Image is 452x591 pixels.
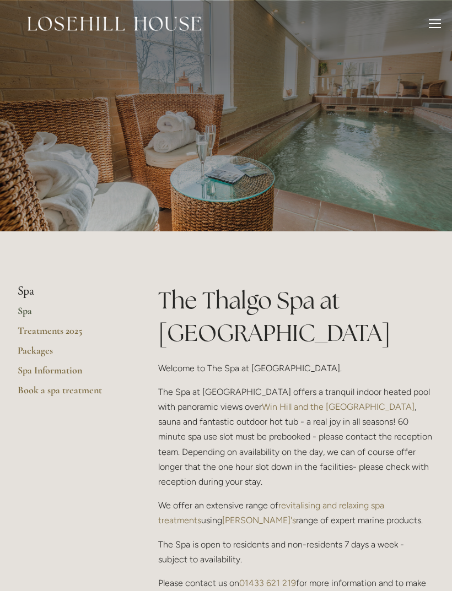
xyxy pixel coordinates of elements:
a: Spa [18,305,123,324]
a: 01433 621 219 [239,578,296,588]
li: Spa [18,284,123,299]
a: [PERSON_NAME]'s [222,515,296,525]
a: Spa Information [18,364,123,384]
p: The Spa at [GEOGRAPHIC_DATA] offers a tranquil indoor heated pool with panoramic views over , sau... [158,384,434,489]
a: Treatments 2025 [18,324,123,344]
a: Packages [18,344,123,364]
p: We offer an extensive range of using range of expert marine products. [158,498,434,528]
a: Win Hill and the [GEOGRAPHIC_DATA] [262,402,415,412]
img: Losehill House [28,17,201,31]
p: The Spa is open to residents and non-residents 7 days a week - subject to availability. [158,537,434,567]
h1: The Thalgo Spa at [GEOGRAPHIC_DATA] [158,284,434,349]
a: Book a spa treatment [18,384,123,404]
p: Welcome to The Spa at [GEOGRAPHIC_DATA]. [158,361,434,376]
